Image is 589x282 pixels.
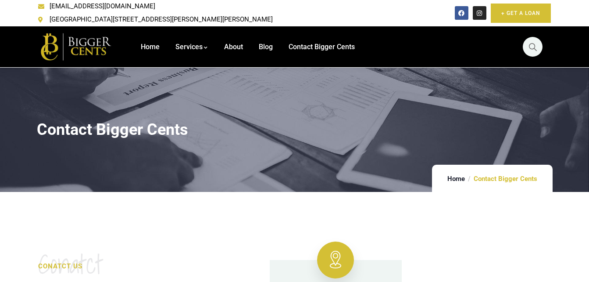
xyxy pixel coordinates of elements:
a: Home [447,175,465,183]
span: Blog [259,43,273,51]
span: conatct us [38,262,82,270]
span: + Get A Loan [501,9,540,18]
a: Home [141,26,160,68]
li: Contact Bigger Cents [469,176,542,182]
a: Blog [259,26,273,68]
span: Conatct [38,251,241,277]
span: [GEOGRAPHIC_DATA][STREET_ADDRESS][PERSON_NAME][PERSON_NAME] [47,13,273,26]
a: Services [175,26,208,68]
h2: Contact Bigger Cents [37,120,553,139]
span: Home [141,43,160,51]
a: Contact Bigger Cents [289,26,355,68]
a: About [224,26,243,68]
span: About [224,43,243,51]
span: Contact Bigger Cents [289,43,355,51]
a: + Get A Loan [491,4,551,23]
span: Services [175,43,203,51]
img: Home [38,31,115,62]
